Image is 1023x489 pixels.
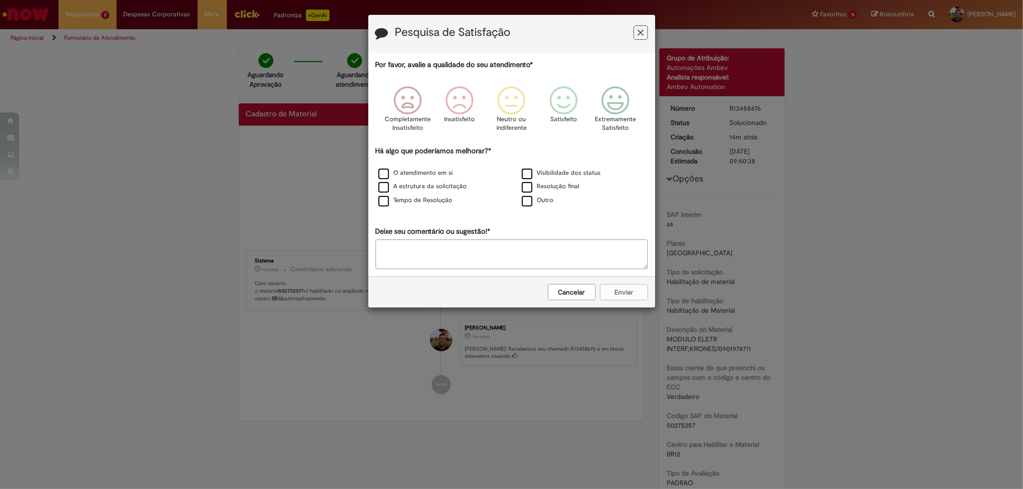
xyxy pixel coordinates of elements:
div: Completamente Insatisfeito [383,79,432,145]
p: Satisfeito [550,115,577,124]
button: Cancelar [548,284,596,300]
label: O atendimento em si [378,169,453,178]
label: Por favor, avalie a qualidade do seu atendimento* [376,60,533,70]
p: Insatisfeito [444,115,475,124]
div: Extremamente Satisfeito [591,79,640,145]
p: Neutro ou indiferente [494,115,529,133]
label: Outro [522,196,554,205]
p: Completamente Insatisfeito [385,115,431,133]
label: Resolução final [522,182,580,191]
div: Satisfeito [539,79,588,145]
label: Visibilidade dos status [522,169,601,178]
div: Insatisfeito [435,79,484,145]
label: Tempo de Resolução [378,196,453,205]
label: Pesquisa de Satisfação [395,26,511,39]
div: Há algo que poderíamos melhorar?* [376,146,648,208]
label: Deixe seu comentário ou sugestão!* [376,227,491,237]
label: A estrutura da solicitação [378,182,467,191]
p: Extremamente Satisfeito [595,115,636,133]
div: Neutro ou indiferente [487,79,536,145]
